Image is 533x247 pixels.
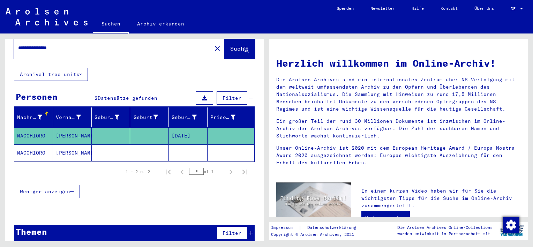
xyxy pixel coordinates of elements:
a: Impressum [271,224,299,231]
button: Filter [217,91,247,105]
span: Filter [223,95,241,101]
div: Geburtsdatum [172,112,207,123]
div: Prisoner # [210,112,246,123]
div: Themen [16,225,47,238]
mat-header-cell: Nachname [14,107,53,127]
img: video.jpg [276,182,351,223]
p: In einem kurzen Video haben wir für Sie die wichtigsten Tipps für die Suche im Online-Archiv zusa... [361,187,521,209]
a: Datenschutzerklärung [302,224,365,231]
span: Suche [230,45,248,52]
mat-header-cell: Prisoner # [208,107,254,127]
span: DE [511,6,518,11]
button: Last page [238,165,252,179]
p: Die Arolsen Archives sind ein internationales Zentrum über NS-Verfolgung mit dem weltweit umfasse... [276,76,521,113]
mat-header-cell: Vorname [53,107,92,127]
p: wurden entwickelt in Partnerschaft mit [397,231,493,237]
mat-cell: [PERSON_NAME] [53,127,92,144]
img: yv_logo.png [499,222,525,239]
div: Vorname [56,112,91,123]
p: Ein großer Teil der rund 30 Millionen Dokumente ist inzwischen im Online-Archiv der Arolsen Archi... [276,118,521,140]
mat-cell: [DATE] [169,127,208,144]
h1: Herzlich willkommen im Online-Archiv! [276,56,521,70]
div: Geburtsname [95,112,130,123]
a: Archiv erkunden [129,15,193,32]
mat-cell: MACCHIORO [14,127,53,144]
div: Personen [16,90,58,103]
div: Nachname [17,112,53,123]
div: 1 – 2 of 2 [126,169,150,175]
mat-cell: [PERSON_NAME] [53,144,92,161]
button: Suche [224,37,255,59]
button: Previous page [175,165,189,179]
mat-cell: MACCHIORO [14,144,53,161]
div: Nachname [17,114,42,121]
div: Geburtsname [95,114,120,121]
button: Archival tree units [14,68,88,81]
img: Zustimmung ändern [503,217,519,233]
button: Next page [224,165,238,179]
div: Geburt‏ [133,112,168,123]
a: Suchen [93,15,129,33]
button: Clear [210,41,224,55]
p: Copyright © Arolsen Archives, 2021 [271,231,365,238]
span: Filter [223,230,241,236]
p: Unser Online-Archiv ist 2020 mit dem European Heritage Award / Europa Nostra Award 2020 ausgezeic... [276,144,521,166]
button: First page [161,165,175,179]
p: Die Arolsen Archives Online-Collections [397,224,493,231]
mat-header-cell: Geburtsname [92,107,130,127]
mat-header-cell: Geburtsdatum [169,107,208,127]
mat-icon: close [213,44,222,53]
div: Geburt‏ [133,114,158,121]
div: Vorname [56,114,81,121]
button: Filter [217,226,247,240]
mat-header-cell: Geburt‏ [130,107,169,127]
div: Prisoner # [210,114,235,121]
div: of 1 [189,168,224,175]
span: Datensätze gefunden [98,95,157,101]
div: | [271,224,365,231]
span: Weniger anzeigen [20,188,70,195]
img: Arolsen_neg.svg [6,8,88,25]
div: Geburtsdatum [172,114,197,121]
a: Video ansehen [361,211,410,225]
span: 2 [95,95,98,101]
button: Weniger anzeigen [14,185,80,198]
